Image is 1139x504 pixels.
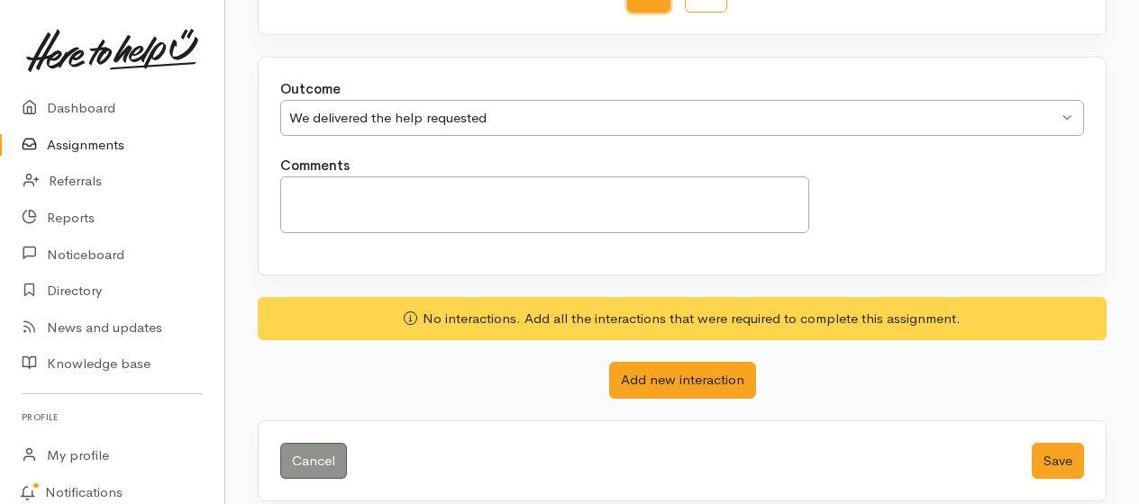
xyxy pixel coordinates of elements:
[1032,443,1084,480] button: Save
[609,362,756,399] button: Add new interaction
[22,405,203,429] h6: Profile
[289,108,1058,129] div: We delivered the help requested
[280,79,341,100] label: Outcome
[280,443,347,480] a: Cancel
[280,156,350,176] label: Comments
[258,297,1107,341] div: No interactions. Add all the interactions that were required to complete this assignment.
